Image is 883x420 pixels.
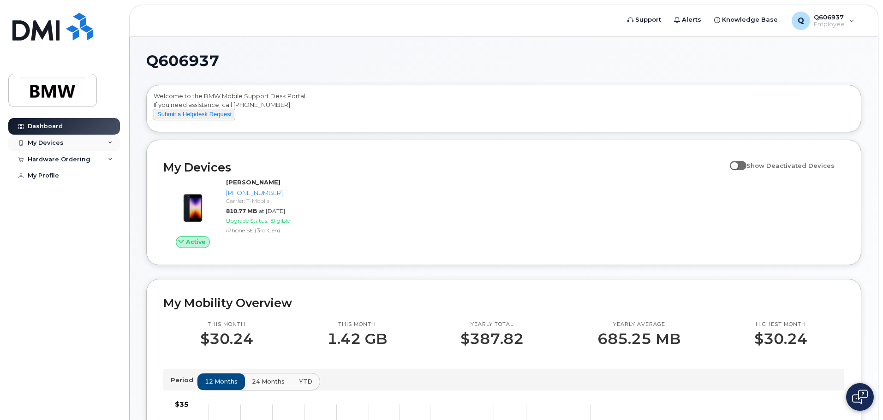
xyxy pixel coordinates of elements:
[327,321,387,328] p: This month
[730,157,737,164] input: Show Deactivated Devices
[226,178,280,186] strong: [PERSON_NAME]
[226,207,257,214] span: 810.77 MB
[327,331,387,347] p: 1.42 GB
[746,162,835,169] span: Show Deactivated Devices
[154,92,854,129] div: Welcome to the BMW Mobile Support Desk Portal If you need assistance, call [PHONE_NUMBER].
[175,400,189,408] tspan: $35
[252,377,285,386] span: 24 months
[852,390,868,404] img: Open chat
[163,178,325,248] a: Active[PERSON_NAME][PHONE_NUMBER]Carrier: T-Mobile810.77 MBat [DATE]Upgrade Status:EligibleiPhone...
[299,377,312,386] span: YTD
[171,376,197,385] p: Period
[754,321,807,328] p: Highest month
[226,197,322,205] div: Carrier: T-Mobile
[171,183,215,227] img: image20231002-3703462-1angbar.jpeg
[154,110,235,118] a: Submit a Helpdesk Request
[163,160,725,174] h2: My Devices
[597,321,680,328] p: Yearly average
[163,296,844,310] h2: My Mobility Overview
[226,226,322,234] div: iPhone SE (3rd Gen)
[226,189,322,197] div: [PHONE_NUMBER]
[200,331,253,347] p: $30.24
[146,54,219,68] span: Q606937
[154,109,235,120] button: Submit a Helpdesk Request
[259,207,285,214] span: at [DATE]
[597,331,680,347] p: 685.25 MB
[460,331,524,347] p: $387.82
[200,321,253,328] p: This month
[226,217,268,224] span: Upgrade Status:
[270,217,290,224] span: Eligible
[460,321,524,328] p: Yearly total
[754,331,807,347] p: $30.24
[186,237,206,246] span: Active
